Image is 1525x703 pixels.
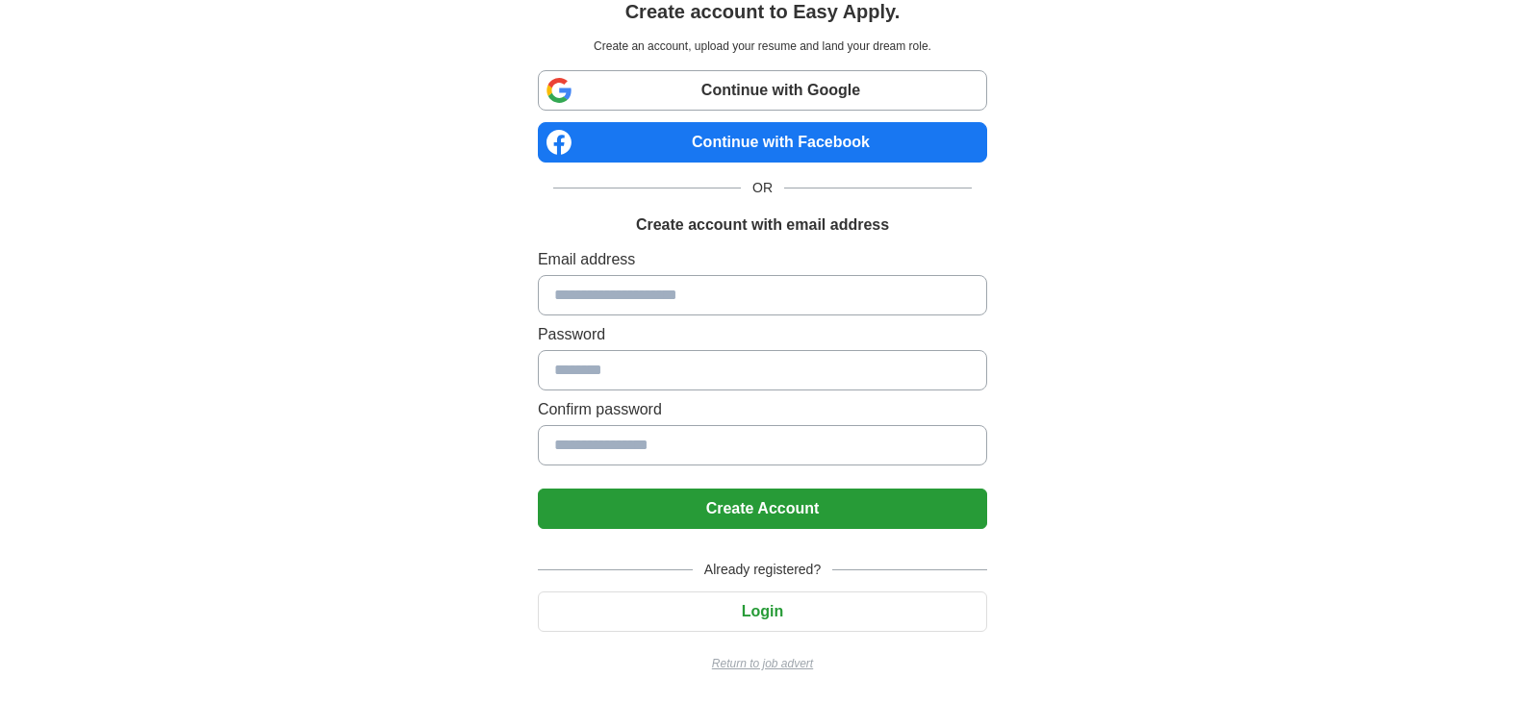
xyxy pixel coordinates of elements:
[538,489,987,529] button: Create Account
[538,70,987,111] a: Continue with Google
[693,560,832,580] span: Already registered?
[538,122,987,163] a: Continue with Facebook
[538,323,987,346] label: Password
[538,398,987,421] label: Confirm password
[538,603,987,619] a: Login
[538,591,987,632] button: Login
[538,655,987,672] a: Return to job advert
[636,213,889,237] h1: Create account with email address
[538,248,987,271] label: Email address
[741,178,784,198] span: OR
[542,38,983,55] p: Create an account, upload your resume and land your dream role.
